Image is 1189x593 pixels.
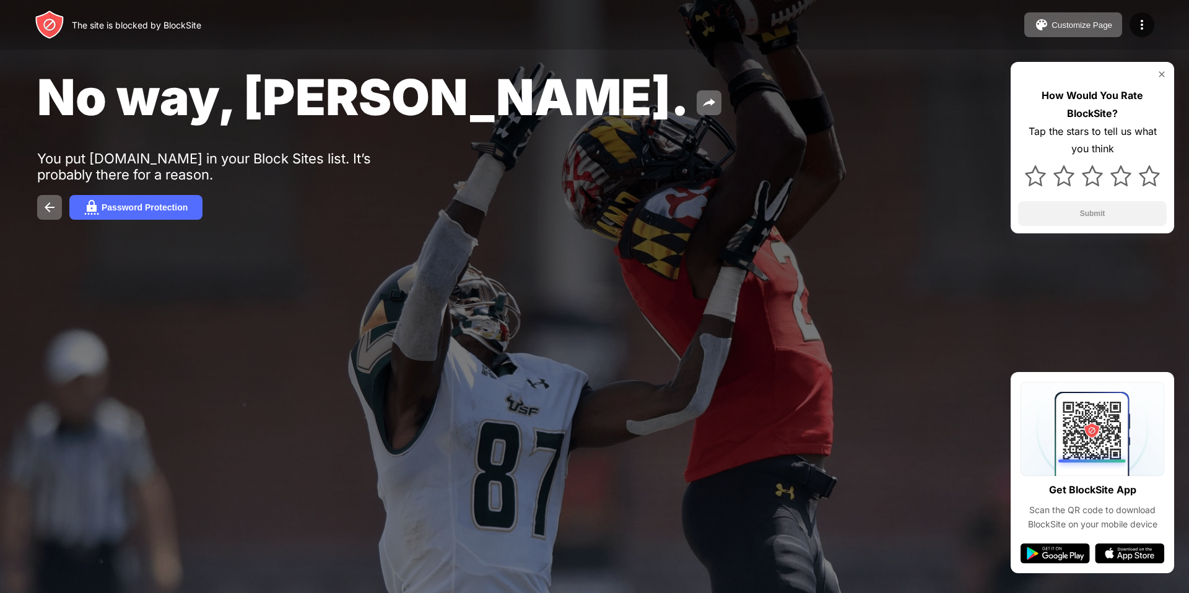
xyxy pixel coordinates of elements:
[1021,382,1164,476] img: qrcode.svg
[1082,165,1103,186] img: star.svg
[1021,543,1090,563] img: google-play.svg
[1095,543,1164,563] img: app-store.svg
[42,200,57,215] img: back.svg
[1053,165,1074,186] img: star.svg
[37,150,420,183] div: You put [DOMAIN_NAME] in your Block Sites list. It’s probably there for a reason.
[1034,17,1049,32] img: pallet.svg
[69,195,203,220] button: Password Protection
[1157,69,1167,79] img: rate-us-close.svg
[84,200,99,215] img: password.svg
[1052,20,1112,30] div: Customize Page
[1049,481,1136,499] div: Get BlockSite App
[702,95,716,110] img: share.svg
[1018,123,1167,158] div: Tap the stars to tell us what you think
[1024,12,1122,37] button: Customize Page
[37,67,689,127] span: No way, [PERSON_NAME].
[35,10,64,40] img: header-logo.svg
[1025,165,1046,186] img: star.svg
[102,202,188,212] div: Password Protection
[1018,201,1167,226] button: Submit
[1018,87,1167,123] div: How Would You Rate BlockSite?
[1021,503,1164,531] div: Scan the QR code to download BlockSite on your mobile device
[72,20,201,30] div: The site is blocked by BlockSite
[1135,17,1149,32] img: menu-icon.svg
[1139,165,1160,186] img: star.svg
[1110,165,1131,186] img: star.svg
